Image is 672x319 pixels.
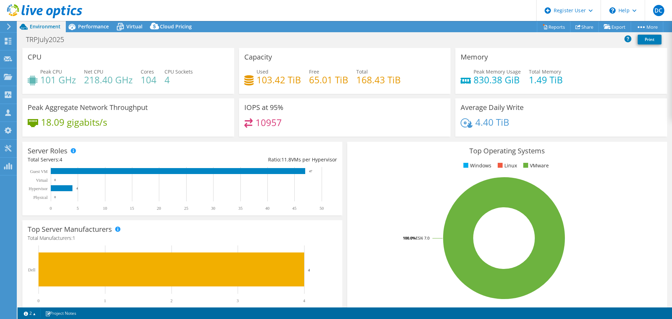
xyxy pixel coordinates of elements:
[521,162,549,169] li: VMware
[529,76,563,84] h4: 1.49 TiB
[28,147,68,155] h3: Server Roles
[130,206,134,211] text: 15
[598,21,631,32] a: Export
[309,76,348,84] h4: 65.01 TiB
[170,298,173,303] text: 2
[54,195,56,199] text: 0
[84,68,103,75] span: Net CPU
[160,23,192,30] span: Cloud Pricing
[309,68,319,75] span: Free
[23,36,75,43] h1: TRPJuly2025
[104,298,106,303] text: 1
[29,186,48,191] text: Hypervisor
[462,162,491,169] li: Windows
[182,156,337,164] div: Ratio: VMs per Hypervisor
[59,156,62,163] span: 4
[28,104,148,111] h3: Peak Aggregate Network Throughput
[529,68,561,75] span: Total Memory
[461,104,524,111] h3: Average Daily Write
[72,235,75,241] span: 1
[157,206,161,211] text: 20
[238,206,243,211] text: 35
[356,76,401,84] h4: 168.43 TiB
[609,7,616,14] svg: \n
[255,119,282,126] h4: 10957
[28,156,182,164] div: Total Servers:
[141,68,154,75] span: Cores
[41,118,107,126] h4: 18.09 gigabits/s
[211,206,215,211] text: 30
[320,206,324,211] text: 50
[474,76,521,84] h4: 830.38 GiB
[76,187,78,190] text: 4
[244,104,283,111] h3: IOPS at 95%
[164,76,193,84] h4: 4
[40,68,62,75] span: Peak CPU
[244,53,272,61] h3: Capacity
[570,21,599,32] a: Share
[184,206,188,211] text: 25
[292,206,296,211] text: 45
[28,268,35,272] text: Dell
[40,76,76,84] h4: 101 GHz
[496,162,517,169] li: Linux
[638,35,661,44] a: Print
[30,169,48,174] text: Guest VM
[237,298,239,303] text: 3
[309,169,313,173] text: 47
[461,53,488,61] h3: Memory
[537,21,570,32] a: Reports
[303,298,305,303] text: 4
[352,147,662,155] h3: Top Operating Systems
[356,68,368,75] span: Total
[50,206,52,211] text: 0
[416,235,429,241] tspan: ESXi 7.0
[84,76,133,84] h4: 218.40 GHz
[54,178,56,182] text: 0
[141,76,156,84] h4: 104
[28,53,42,61] h3: CPU
[36,178,48,183] text: Virtual
[631,21,663,32] a: More
[126,23,142,30] span: Virtual
[265,206,269,211] text: 40
[103,206,107,211] text: 10
[30,23,61,30] span: Environment
[28,226,112,233] h3: Top Server Manufacturers
[475,118,509,126] h4: 4.40 TiB
[308,268,310,272] text: 4
[257,76,301,84] h4: 103.42 TiB
[257,68,268,75] span: Used
[77,206,79,211] text: 5
[403,235,416,241] tspan: 100.0%
[281,156,291,163] span: 11.8
[28,234,337,242] h4: Total Manufacturers:
[78,23,109,30] span: Performance
[653,5,664,16] span: DC
[19,309,41,318] a: 2
[40,309,81,318] a: Project Notes
[474,68,521,75] span: Peak Memory Usage
[33,195,48,200] text: Physical
[37,298,40,303] text: 0
[164,68,193,75] span: CPU Sockets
